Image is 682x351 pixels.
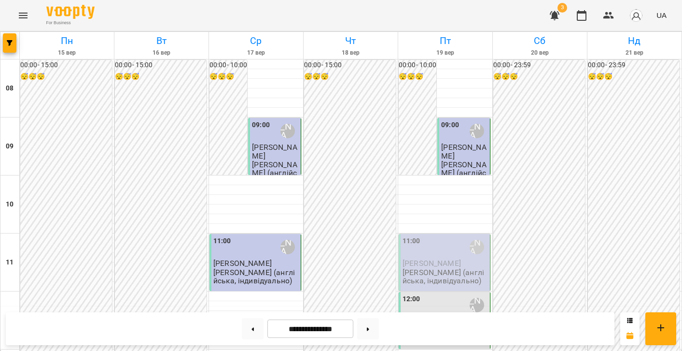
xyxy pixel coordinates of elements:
[12,4,35,27] button: Menu
[21,33,112,48] h6: Пн
[470,240,484,254] div: Богуш Альбіна (а)
[399,72,436,82] h6: 😴😴😴
[116,48,207,58] h6: 16 вер
[20,72,112,82] h6: 😴😴😴
[252,143,297,160] span: [PERSON_NAME]
[403,294,420,305] label: 12:00
[304,72,396,82] h6: 😴😴😴
[493,72,585,82] h6: 😴😴😴
[557,3,567,13] span: 3
[115,72,207,82] h6: 😴😴😴
[494,48,585,58] h6: 20 вер
[399,60,436,71] h6: 00:00 - 10:00
[304,60,396,71] h6: 00:00 - 15:00
[400,48,491,58] h6: 19 вер
[441,161,488,194] p: [PERSON_NAME] (англійська, індивідуально)
[213,268,299,285] p: [PERSON_NAME] (англійська, індивідуально)
[280,124,295,138] div: Богуш Альбіна (а)
[116,33,207,48] h6: Вт
[46,5,95,19] img: Voopty Logo
[589,33,680,48] h6: Нд
[213,259,272,268] span: [PERSON_NAME]
[209,72,247,82] h6: 😴😴😴
[470,124,484,138] div: Богуш Альбіна (а)
[403,268,488,285] p: [PERSON_NAME] (англійська, індивідуально)
[6,141,14,152] h6: 09
[252,120,270,131] label: 09:00
[400,33,491,48] h6: Пт
[6,83,14,94] h6: 08
[588,72,680,82] h6: 😴😴😴
[588,60,680,71] h6: 00:00 - 23:59
[441,120,459,131] label: 09:00
[6,199,14,210] h6: 10
[305,33,396,48] h6: Чт
[252,161,299,194] p: [PERSON_NAME] (англійська, індивідуально)
[6,257,14,268] h6: 11
[20,60,112,71] h6: 00:00 - 15:00
[653,6,670,24] button: UA
[589,48,680,58] h6: 21 вер
[470,298,484,312] div: Богуш Альбіна (а)
[213,236,231,247] label: 11:00
[494,33,585,48] h6: Сб
[210,33,302,48] h6: Ср
[115,60,207,71] h6: 00:00 - 15:00
[209,60,247,71] h6: 00:00 - 10:00
[629,9,643,22] img: avatar_s.png
[46,20,95,26] span: For Business
[441,143,486,160] span: [PERSON_NAME]
[210,48,302,58] h6: 17 вер
[280,240,295,254] div: Богуш Альбіна (а)
[305,48,396,58] h6: 18 вер
[403,236,420,247] label: 11:00
[21,48,112,58] h6: 15 вер
[493,60,585,71] h6: 00:00 - 23:59
[656,10,667,20] span: UA
[403,259,461,268] span: [PERSON_NAME]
